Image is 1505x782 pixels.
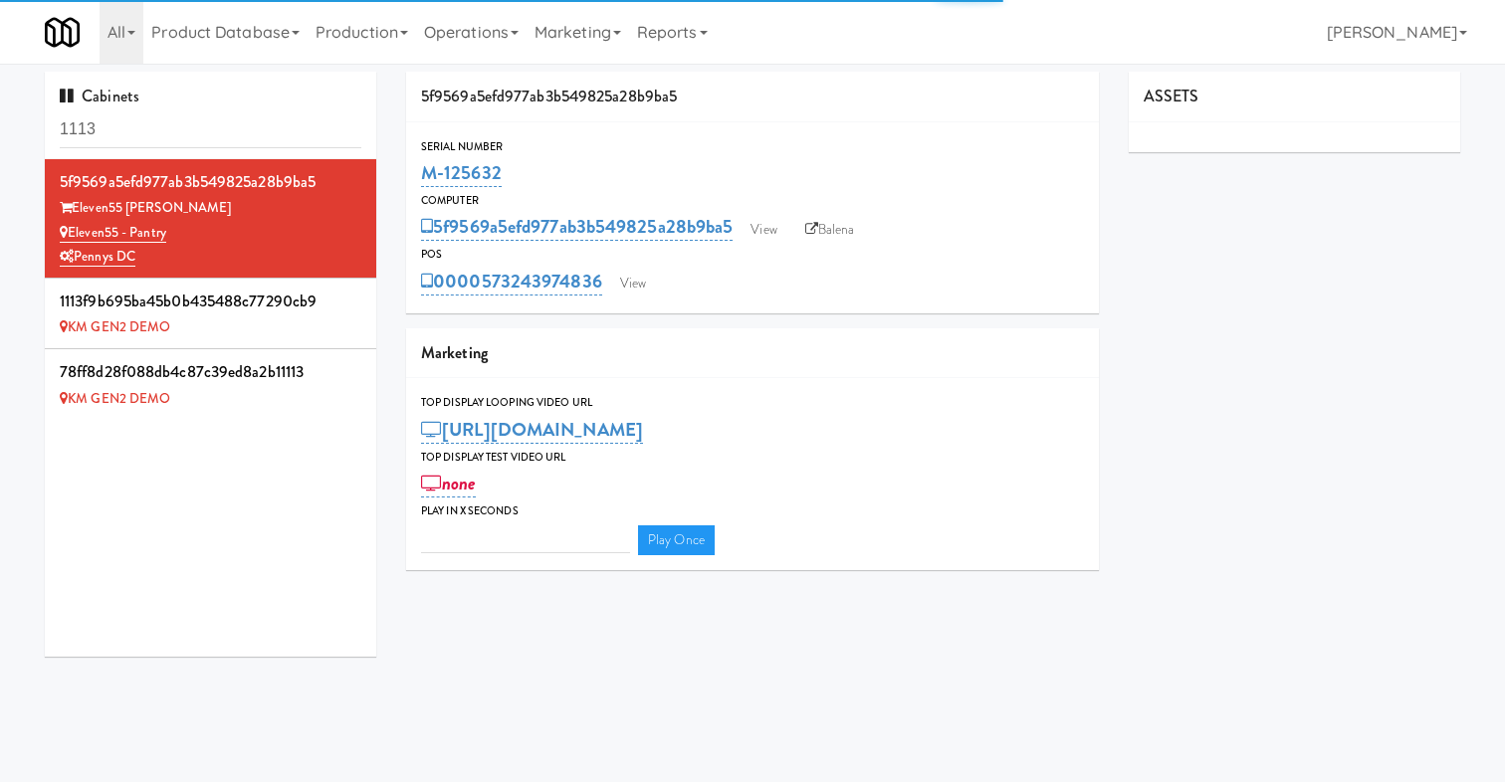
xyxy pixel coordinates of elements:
[60,357,361,387] div: 78ff8d28f088db4c87c39ed8a2b11113
[45,349,376,419] li: 78ff8d28f088db4c87c39ed8a2b11113 KM GEN2 DEMO
[421,501,1084,521] div: Play in X seconds
[741,215,786,245] a: View
[610,269,656,298] a: View
[638,525,715,555] a: Play Once
[45,15,80,50] img: Micromart
[421,213,733,241] a: 5f9569a5efd977ab3b549825a28b9ba5
[60,223,166,243] a: Eleven55 - Pantry
[795,215,865,245] a: Balena
[1144,85,1199,107] span: ASSETS
[421,393,1084,413] div: Top Display Looping Video Url
[60,196,361,221] div: Eleven55 [PERSON_NAME]
[45,279,376,349] li: 1113f9b695ba45b0b435488c77290cb9 KM GEN2 DEMO
[421,416,643,444] a: [URL][DOMAIN_NAME]
[421,159,502,187] a: M-125632
[45,159,376,279] li: 5f9569a5efd977ab3b549825a28b9ba5Eleven55 [PERSON_NAME] Eleven55 - PantryPennys DC
[406,72,1099,122] div: 5f9569a5efd977ab3b549825a28b9ba5
[60,111,361,148] input: Search cabinets
[60,389,170,408] a: KM GEN2 DEMO
[60,167,361,197] div: 5f9569a5efd977ab3b549825a28b9ba5
[60,247,135,267] a: Pennys DC
[421,245,1084,265] div: POS
[60,85,139,107] span: Cabinets
[421,341,488,364] span: Marketing
[421,268,602,295] a: 0000573243974836
[421,137,1084,157] div: Serial Number
[421,470,476,497] a: none
[421,191,1084,211] div: Computer
[421,448,1084,468] div: Top Display Test Video Url
[60,287,361,316] div: 1113f9b695ba45b0b435488c77290cb9
[60,317,170,336] a: KM GEN2 DEMO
